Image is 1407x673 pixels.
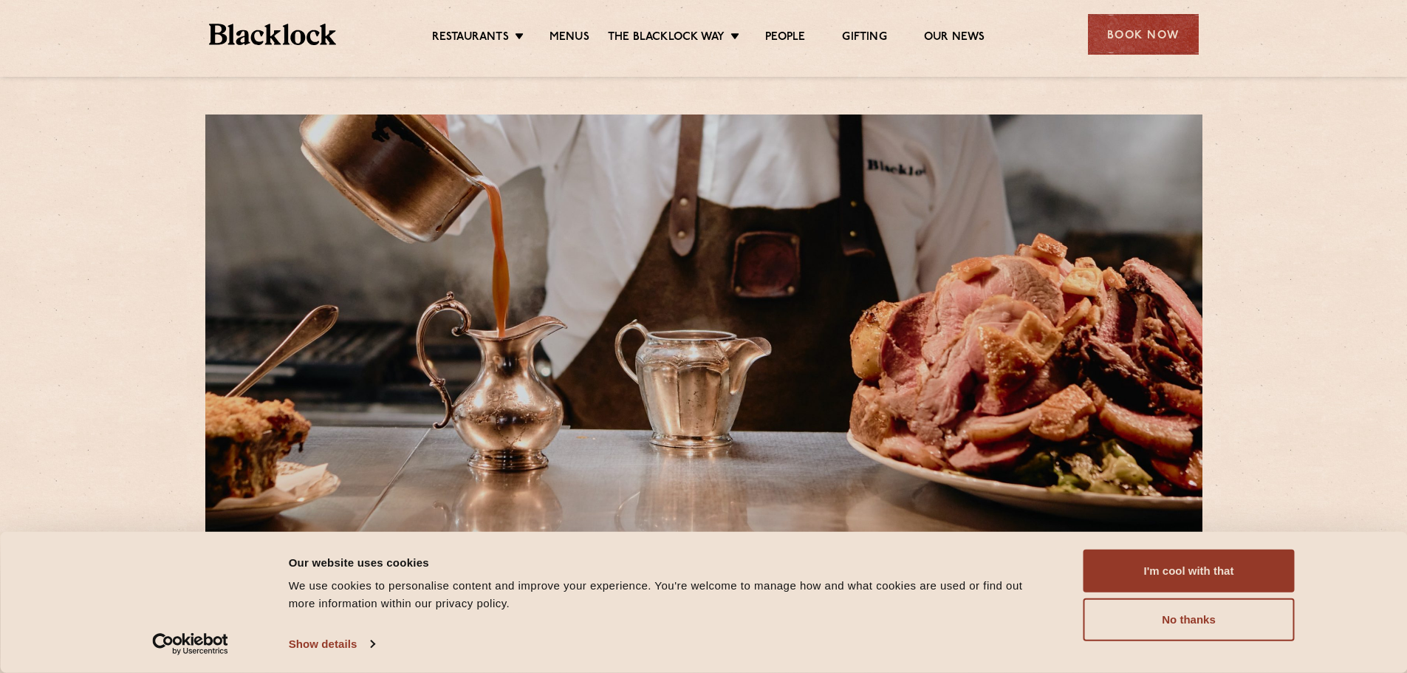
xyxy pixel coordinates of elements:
[550,30,589,47] a: Menus
[1088,14,1199,55] div: Book Now
[126,633,255,655] a: Usercentrics Cookiebot - opens in a new window
[842,30,886,47] a: Gifting
[924,30,985,47] a: Our News
[289,553,1050,571] div: Our website uses cookies
[1084,550,1295,592] button: I'm cool with that
[1084,598,1295,641] button: No thanks
[209,24,337,45] img: BL_Textured_Logo-footer-cropped.svg
[289,633,374,655] a: Show details
[289,577,1050,612] div: We use cookies to personalise content and improve your experience. You're welcome to manage how a...
[765,30,805,47] a: People
[432,30,509,47] a: Restaurants
[608,30,725,47] a: The Blacklock Way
